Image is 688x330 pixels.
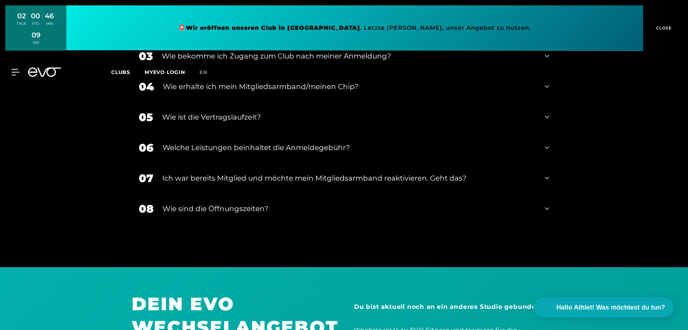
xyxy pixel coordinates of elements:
div: Ich war bereits Mitglied und möchte mein Mitgliedsarmband reaktivieren. Geht das? [162,173,536,183]
div: 00 [31,11,40,21]
div: MIN [45,21,54,26]
span: en [199,69,207,75]
div: : [56,11,57,31]
div: 46 [45,11,54,21]
div: 05 [139,109,153,125]
div: 08 [139,201,154,217]
div: 07 [139,170,153,186]
button: CLOSE [643,5,683,51]
button: Hallo Athlet! Was möchtest du tun? [533,297,674,317]
div: Welche Leistungen beinhaltet die Anmeldegebühr? [162,142,536,153]
div: : [42,11,43,31]
a: en [199,68,216,76]
a: MYEVO LOGIN [145,69,185,75]
span: Hallo Athlet! Was möchtest du tun? [556,303,665,312]
div: 06 [139,140,154,156]
div: Wie ist die Vertragslaufzeit? [162,112,536,122]
div: Wie sind die Öffnungszeiten? [162,203,536,214]
span: Clubs [111,69,130,75]
div: STD [31,21,40,26]
div: TAGE [17,21,26,26]
strong: Du bist aktuell noch an ein anderes Studio gebunden [354,303,541,310]
div: 09 [32,30,41,40]
div: SEK [32,40,41,45]
a: Clubs [111,69,145,75]
div: 02 [17,11,26,21]
span: CLOSE [654,25,672,31]
div: : [28,11,29,31]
